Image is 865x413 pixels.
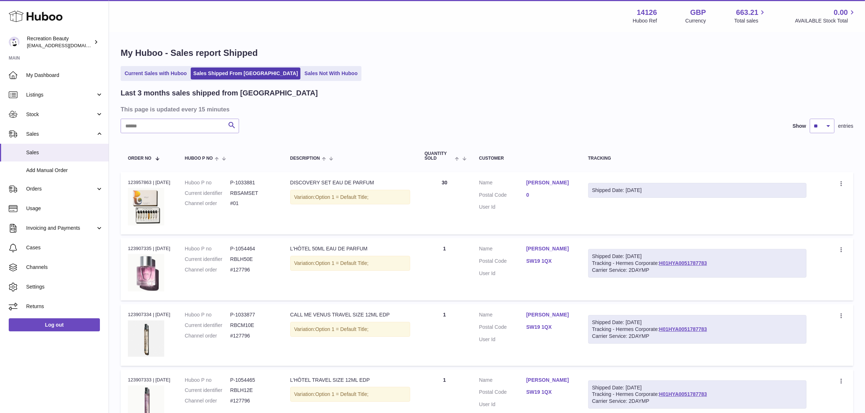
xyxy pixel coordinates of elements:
[526,377,574,384] a: [PERSON_NAME]
[9,318,100,331] a: Log out
[592,398,803,405] div: Carrier Service: 2DAYMP
[185,179,230,186] dt: Huboo P no
[736,8,758,17] span: 663.21
[793,123,806,130] label: Show
[128,254,164,291] img: L_Hotel50mlEDP_fb8cbf51-0a96-4018-bf74-25b031e99fa4.jpg
[315,194,369,200] span: Option 1 = Default Title;
[290,377,410,384] div: L'HÔTEL TRAVEL SIZE 12ML EDP
[592,319,803,326] div: Shipped Date: [DATE]
[121,47,853,59] h1: My Huboo - Sales report Shipped
[122,68,189,79] a: Current Sales with Huboo
[26,167,103,174] span: Add Manual Order
[230,311,276,318] dd: P-1033877
[659,326,707,332] a: H01HYA0051787783
[185,397,230,404] dt: Channel order
[526,389,574,396] a: SW19 1QX
[734,8,767,24] a: 663.21 Total sales
[185,311,230,318] dt: Huboo P no
[526,192,574,199] a: 0
[592,333,803,340] div: Carrier Service: 2DAYMP
[588,380,807,409] div: Tracking - Hermes Corporate:
[290,190,410,205] div: Variation:
[128,245,170,252] div: 123907335 | [DATE]
[230,387,276,394] dd: RBLH12E
[592,253,803,260] div: Shipped Date: [DATE]
[290,311,410,318] div: CALL ME VENUS TRAVEL SIZE 12ML EDP
[230,322,276,329] dd: RBCM10E
[185,256,230,263] dt: Current identifier
[690,8,706,17] strong: GBP
[128,311,170,318] div: 123907334 | [DATE]
[128,377,170,383] div: 123907333 | [DATE]
[686,17,706,24] div: Currency
[230,245,276,252] dd: P-1054464
[185,245,230,252] dt: Huboo P no
[425,151,453,161] span: Quantity Sold
[479,245,526,254] dt: Name
[479,401,526,408] dt: User Id
[526,311,574,318] a: [PERSON_NAME]
[26,205,103,212] span: Usage
[185,322,230,329] dt: Current identifier
[588,315,807,344] div: Tracking - Hermes Corporate:
[659,391,707,397] a: H01HYA0051787783
[230,377,276,384] dd: P-1054465
[479,204,526,210] dt: User Id
[230,266,276,273] dd: #127796
[417,172,472,234] td: 30
[185,387,230,394] dt: Current identifier
[479,389,526,397] dt: Postal Code
[795,8,856,24] a: 0.00 AVAILABLE Stock Total
[27,35,92,49] div: Recreation Beauty
[230,200,276,207] dd: #01
[9,37,20,48] img: internalAdmin-14126@internal.huboo.com
[230,332,276,339] dd: #127796
[479,336,526,343] dt: User Id
[479,324,526,332] dt: Postal Code
[526,324,574,331] a: SW19 1QX
[479,311,526,320] dt: Name
[659,260,707,266] a: H01HYA0051787783
[588,156,807,161] div: Tracking
[479,179,526,188] dt: Name
[185,266,230,273] dt: Channel order
[27,42,107,48] span: [EMAIL_ADDRESS][DOMAIN_NAME]
[26,225,96,232] span: Invoicing and Payments
[290,245,410,252] div: L'HÔTEL 50ML EAU DE PARFUM
[479,258,526,266] dt: Postal Code
[185,156,213,161] span: Huboo P no
[834,8,848,17] span: 0.00
[526,258,574,265] a: SW19 1QX
[26,72,103,79] span: My Dashboard
[26,131,96,138] span: Sales
[315,326,369,332] span: Option 1 = Default Title;
[417,238,472,300] td: 1
[479,377,526,385] dt: Name
[26,244,103,251] span: Cases
[315,260,369,266] span: Option 1 = Default Title;
[26,264,103,271] span: Channels
[592,187,803,194] div: Shipped Date: [DATE]
[26,111,96,118] span: Stock
[290,256,410,271] div: Variation:
[838,123,853,130] span: entries
[128,188,164,225] img: ANWD_12ML.jpg
[230,256,276,263] dd: RBLH50E
[417,304,472,365] td: 1
[290,156,320,161] span: Description
[479,192,526,200] dt: Postal Code
[592,384,803,391] div: Shipped Date: [DATE]
[26,149,103,156] span: Sales
[290,179,410,186] div: DISCOVERY SET EAU DE PARFUM
[26,283,103,290] span: Settings
[185,332,230,339] dt: Channel order
[795,17,856,24] span: AVAILABLE Stock Total
[637,8,657,17] strong: 14126
[290,387,410,402] div: Variation:
[128,320,164,357] img: CMV-Bottle.jpg
[734,17,767,24] span: Total sales
[479,156,574,161] div: Customer
[302,68,360,79] a: Sales Not With Huboo
[526,179,574,186] a: [PERSON_NAME]
[26,303,103,310] span: Returns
